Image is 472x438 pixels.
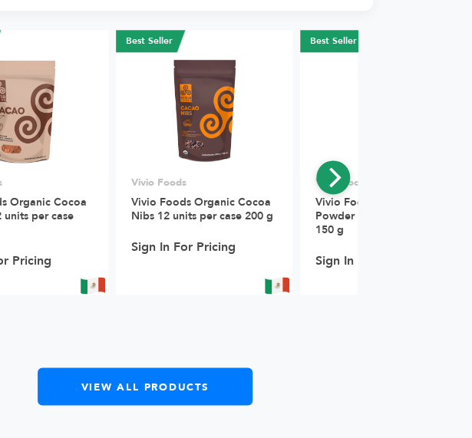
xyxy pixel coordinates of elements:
[38,367,253,405] a: View All Products
[131,240,236,254] a: Sign In For Pricing
[333,54,444,166] img: Vivio Foods Turmeric Powder 12 units per case 150 g
[316,160,350,194] button: Next
[131,195,273,223] a: Vivio Foods Organic Cocoa Nibs 12 units per case 200 g
[149,54,260,166] img: Vivio Foods Organic Cocoa Nibs 12 units per case 200 g
[315,195,442,237] a: Vivio Foods Turmeric Powder 12 units per case 150 g
[131,176,277,189] p: Vivio Foods
[315,176,461,189] p: Vivio Foods
[315,254,420,268] a: Sign In For Pricing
